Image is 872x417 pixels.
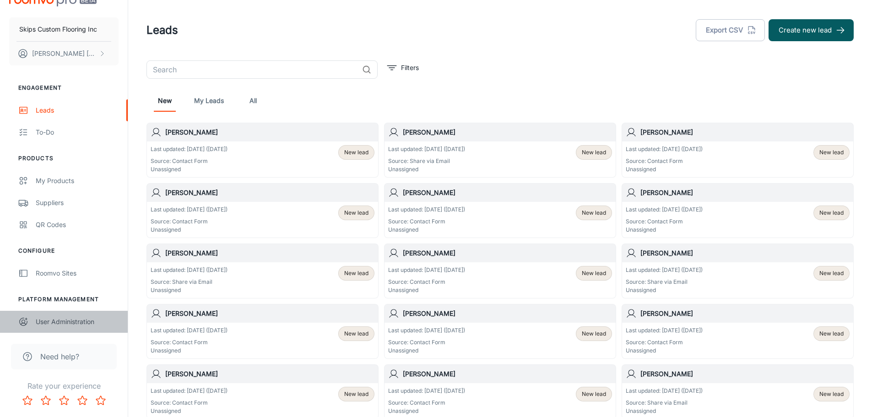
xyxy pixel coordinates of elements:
[344,390,368,398] span: New lead
[344,330,368,338] span: New lead
[401,63,419,73] p: Filters
[388,407,465,415] p: Unassigned
[36,268,119,278] div: Roomvo Sites
[819,269,844,277] span: New lead
[582,209,606,217] span: New lead
[582,330,606,338] span: New lead
[626,387,703,395] p: Last updated: [DATE] ([DATE])
[165,309,374,319] h6: [PERSON_NAME]
[582,390,606,398] span: New lead
[384,244,616,298] a: [PERSON_NAME]Last updated: [DATE] ([DATE])Source: Contact FormUnassignedNew lead
[819,148,844,157] span: New lead
[388,266,465,274] p: Last updated: [DATE] ([DATE])
[403,309,612,319] h6: [PERSON_NAME]
[640,309,850,319] h6: [PERSON_NAME]
[36,220,119,230] div: QR Codes
[622,244,854,298] a: [PERSON_NAME]Last updated: [DATE] ([DATE])Source: Share via EmailUnassignedNew lead
[403,369,612,379] h6: [PERSON_NAME]
[36,317,119,327] div: User Administration
[165,127,374,137] h6: [PERSON_NAME]
[582,269,606,277] span: New lead
[622,183,854,238] a: [PERSON_NAME]Last updated: [DATE] ([DATE])Source: Contact FormUnassignedNew lead
[55,391,73,410] button: Rate 3 star
[165,188,374,198] h6: [PERSON_NAME]
[151,226,227,234] p: Unassigned
[388,157,465,165] p: Source: Share via Email
[384,304,616,359] a: [PERSON_NAME]Last updated: [DATE] ([DATE])Source: Contact FormUnassignedNew lead
[194,90,224,112] a: My Leads
[146,60,358,79] input: Search
[819,209,844,217] span: New lead
[384,183,616,238] a: [PERSON_NAME]Last updated: [DATE] ([DATE])Source: Contact FormUnassignedNew lead
[146,22,178,38] h1: Leads
[165,248,374,258] h6: [PERSON_NAME]
[154,90,176,112] a: New
[344,209,368,217] span: New lead
[151,338,227,347] p: Source: Contact Form
[388,326,465,335] p: Last updated: [DATE] ([DATE])
[92,391,110,410] button: Rate 5 star
[151,145,227,153] p: Last updated: [DATE] ([DATE])
[626,145,703,153] p: Last updated: [DATE] ([DATE])
[640,127,850,137] h6: [PERSON_NAME]
[36,105,119,115] div: Leads
[640,369,850,379] h6: [PERSON_NAME]
[242,90,264,112] a: All
[582,148,606,157] span: New lead
[626,326,703,335] p: Last updated: [DATE] ([DATE])
[626,157,703,165] p: Source: Contact Form
[626,407,703,415] p: Unassigned
[388,217,465,226] p: Source: Contact Form
[626,399,703,407] p: Source: Share via Email
[819,330,844,338] span: New lead
[388,145,465,153] p: Last updated: [DATE] ([DATE])
[385,60,421,75] button: filter
[151,326,227,335] p: Last updated: [DATE] ([DATE])
[388,387,465,395] p: Last updated: [DATE] ([DATE])
[165,369,374,379] h6: [PERSON_NAME]
[626,286,703,294] p: Unassigned
[151,278,227,286] p: Source: Share via Email
[151,387,227,395] p: Last updated: [DATE] ([DATE])
[151,157,227,165] p: Source: Contact Form
[146,304,379,359] a: [PERSON_NAME]Last updated: [DATE] ([DATE])Source: Contact FormUnassignedNew lead
[819,390,844,398] span: New lead
[9,42,119,65] button: [PERSON_NAME] [PERSON_NAME]
[384,123,616,178] a: [PERSON_NAME]Last updated: [DATE] ([DATE])Source: Share via EmailUnassignedNew lead
[344,148,368,157] span: New lead
[626,206,703,214] p: Last updated: [DATE] ([DATE])
[151,266,227,274] p: Last updated: [DATE] ([DATE])
[151,217,227,226] p: Source: Contact Form
[388,278,465,286] p: Source: Contact Form
[7,380,120,391] p: Rate your experience
[622,304,854,359] a: [PERSON_NAME]Last updated: [DATE] ([DATE])Source: Contact FormUnassignedNew lead
[344,269,368,277] span: New lead
[388,165,465,173] p: Unassigned
[640,188,850,198] h6: [PERSON_NAME]
[36,127,119,137] div: To-do
[36,176,119,186] div: My Products
[626,165,703,173] p: Unassigned
[146,123,379,178] a: [PERSON_NAME]Last updated: [DATE] ([DATE])Source: Contact FormUnassignedNew lead
[32,49,97,59] p: [PERSON_NAME] [PERSON_NAME]
[151,399,227,407] p: Source: Contact Form
[626,226,703,234] p: Unassigned
[403,248,612,258] h6: [PERSON_NAME]
[151,206,227,214] p: Last updated: [DATE] ([DATE])
[622,123,854,178] a: [PERSON_NAME]Last updated: [DATE] ([DATE])Source: Contact FormUnassignedNew lead
[769,19,854,41] button: Create new lead
[19,24,97,34] p: Skips Custom Flooring Inc
[18,391,37,410] button: Rate 1 star
[388,286,465,294] p: Unassigned
[388,399,465,407] p: Source: Contact Form
[151,347,227,355] p: Unassigned
[151,286,227,294] p: Unassigned
[696,19,765,41] button: Export CSV
[388,206,465,214] p: Last updated: [DATE] ([DATE])
[388,226,465,234] p: Unassigned
[388,338,465,347] p: Source: Contact Form
[37,391,55,410] button: Rate 2 star
[9,17,119,41] button: Skips Custom Flooring Inc
[146,244,379,298] a: [PERSON_NAME]Last updated: [DATE] ([DATE])Source: Share via EmailUnassignedNew lead
[626,278,703,286] p: Source: Share via Email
